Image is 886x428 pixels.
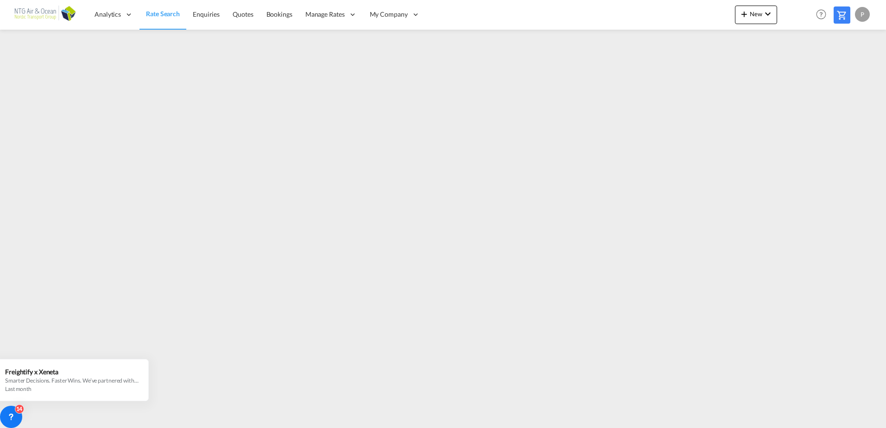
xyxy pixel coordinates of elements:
[762,8,773,19] md-icon: icon-chevron-down
[739,10,773,18] span: New
[266,10,292,18] span: Bookings
[305,10,345,19] span: Manage Rates
[813,6,834,23] div: Help
[233,10,253,18] span: Quotes
[146,10,180,18] span: Rate Search
[739,8,750,19] md-icon: icon-plus 400-fg
[14,4,76,25] img: af31b1c0b01f11ecbc353f8e72265e29.png
[193,10,220,18] span: Enquiries
[855,7,870,22] div: P
[370,10,408,19] span: My Company
[813,6,829,22] span: Help
[95,10,121,19] span: Analytics
[735,6,777,24] button: icon-plus 400-fgNewicon-chevron-down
